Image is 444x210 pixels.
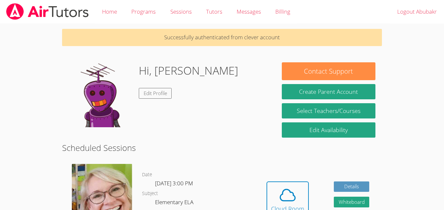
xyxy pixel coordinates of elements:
[334,181,370,192] a: Details
[6,3,89,20] img: airtutors_banner-c4298cdbf04f3fff15de1276eac7730deb9818008684d7c2e4769d2f7ddbe033.png
[282,62,375,80] button: Contact Support
[139,62,238,79] h1: Hi, [PERSON_NAME]
[282,122,375,138] a: Edit Availability
[142,190,158,198] dt: Subject
[69,62,134,127] img: default.png
[62,29,382,46] p: Successfully authenticated from clever account
[237,8,261,15] span: Messages
[62,142,382,154] h2: Scheduled Sessions
[155,179,193,187] span: [DATE] 3:00 PM
[155,198,195,209] dd: Elementary ELA
[142,171,152,179] dt: Date
[334,197,370,207] button: Whiteboard
[139,88,172,99] a: Edit Profile
[282,103,375,118] a: Select Teachers/Courses
[282,84,375,99] button: Create Parent Account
